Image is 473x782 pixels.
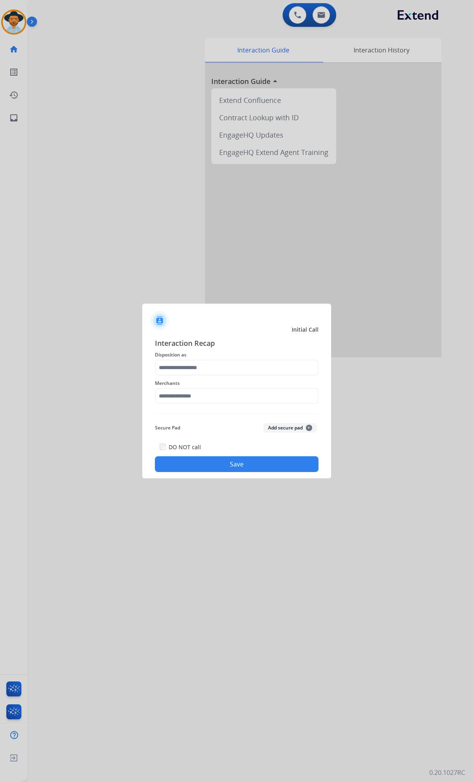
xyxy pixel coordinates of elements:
span: Secure Pad [155,423,180,433]
p: 0.20.1027RC [429,768,465,777]
span: Merchants [155,379,318,388]
img: contact-recap-line.svg [155,413,318,414]
span: Interaction Recap [155,338,318,350]
span: + [306,425,312,431]
button: Add secure pad+ [263,423,317,433]
img: contactIcon [150,311,169,330]
button: Save [155,456,318,472]
span: Initial Call [292,326,318,334]
span: Disposition as [155,350,318,360]
label: DO NOT call [169,443,201,451]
